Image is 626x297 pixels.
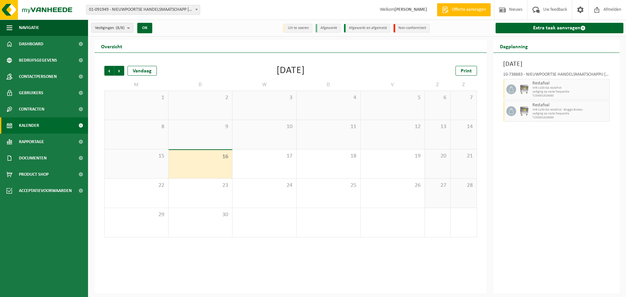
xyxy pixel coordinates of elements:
[455,66,477,76] a: Print
[19,166,49,183] span: Product Shop
[300,94,357,101] span: 4
[503,59,610,69] h3: [DATE]
[428,94,447,101] span: 6
[95,23,125,33] span: Vestigingen
[19,20,39,36] span: Navigatie
[532,81,608,86] span: Restafval
[364,123,421,130] span: 12
[300,182,357,189] span: 25
[104,79,169,91] td: M
[300,153,357,160] span: 18
[91,23,133,33] button: Vestigingen(8/8)
[395,7,427,12] strong: [PERSON_NAME]
[519,84,529,94] img: WB-1100-GAL-GY-02
[364,153,421,160] span: 19
[114,66,124,76] span: Volgende
[532,108,608,112] span: WB-1100-GA restafval - Brugge Bureau
[425,79,451,91] td: Z
[454,123,473,130] span: 14
[19,36,43,52] span: Dashboard
[297,79,361,91] td: D
[95,40,129,52] h2: Overzicht
[283,24,312,33] li: Uit te voeren
[493,40,534,52] h2: Dagplanning
[532,116,608,120] span: T250001928689
[496,23,624,33] a: Extra taak aanvragen
[364,182,421,189] span: 26
[127,66,157,76] div: Vandaag
[104,66,114,76] span: Vorige
[169,79,233,91] td: D
[428,123,447,130] span: 13
[19,101,44,117] span: Contracten
[454,182,473,189] span: 28
[172,182,229,189] span: 23
[450,7,487,13] span: Offerte aanvragen
[276,66,305,76] div: [DATE]
[108,94,165,101] span: 1
[451,79,477,91] td: Z
[86,5,200,15] span: 01-091949 - NIEUWPOORTSE HANDELSMAATSCHAPP NIEUWPOORT - NIEUWPOORT
[108,211,165,218] span: 29
[108,153,165,160] span: 15
[428,182,447,189] span: 27
[108,123,165,130] span: 8
[19,134,44,150] span: Rapportage
[532,90,608,94] span: Lediging op vaste frequentie
[236,123,293,130] span: 10
[503,72,610,79] div: 10-738683 - NIEUWPOORTSE HANDELSMAATSCHAPPIJ [GEOGRAPHIC_DATA] - [GEOGRAPHIC_DATA]
[428,153,447,160] span: 20
[86,5,200,14] span: 01-091949 - NIEUWPOORTSE HANDELSMAATSCHAPP NIEUWPOORT - NIEUWPOORT
[344,24,390,33] li: Afgewerkt en afgemeld
[532,112,608,116] span: Lediging op vaste frequentie
[364,94,421,101] span: 5
[19,183,72,199] span: Acceptatievoorwaarden
[316,24,341,33] li: Afgewerkt
[437,3,491,16] a: Offerte aanvragen
[236,182,293,189] span: 24
[116,26,125,30] count: (8/8)
[19,85,43,101] span: Gebruikers
[361,79,425,91] td: V
[394,24,430,33] li: Non-conformiteit
[532,103,608,108] span: Restafval
[519,106,529,116] img: WB-1100-GAL-GY-02
[172,153,229,160] span: 16
[19,68,57,85] span: Contactpersonen
[461,68,472,74] span: Print
[108,182,165,189] span: 22
[172,123,229,130] span: 9
[532,94,608,98] span: T250001928680
[19,150,47,166] span: Documenten
[172,94,229,101] span: 2
[532,86,608,90] span: WB-1100-GA restafval
[232,79,297,91] td: W
[454,94,473,101] span: 7
[454,153,473,160] span: 21
[172,211,229,218] span: 30
[300,123,357,130] span: 11
[19,52,57,68] span: Bedrijfsgegevens
[137,23,152,33] button: OK
[236,153,293,160] span: 17
[236,94,293,101] span: 3
[19,117,39,134] span: Kalender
